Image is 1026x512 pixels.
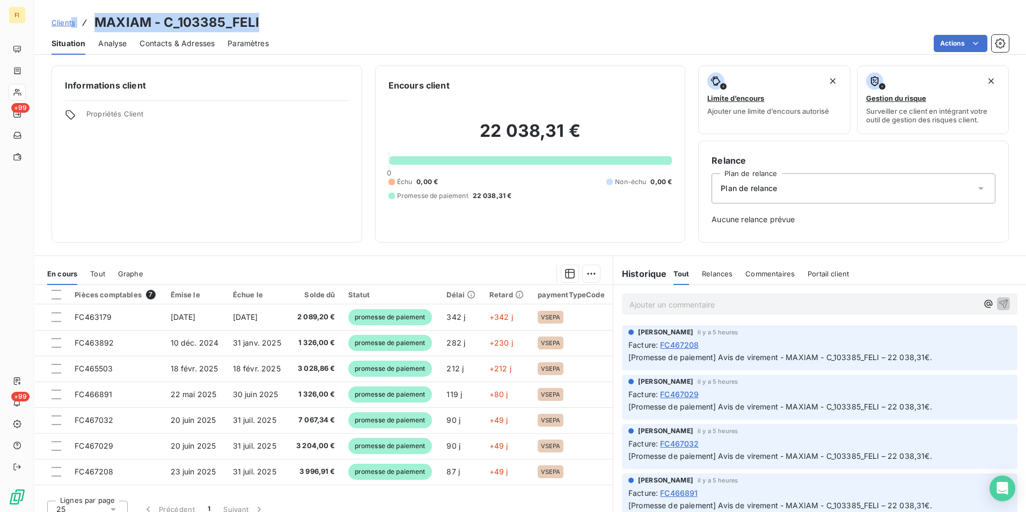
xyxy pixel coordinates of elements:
[698,329,738,335] span: il y a 5 heures
[348,386,432,403] span: promesse de paiement
[638,426,693,436] span: [PERSON_NAME]
[348,464,432,480] span: promesse de paiement
[638,476,693,485] span: [PERSON_NAME]
[397,191,468,201] span: Promesse de paiement
[233,364,281,373] span: 18 févr. 2025
[52,17,75,28] a: Clients
[489,467,508,476] span: +49 j
[295,441,335,451] span: 3 204,00 €
[75,467,113,476] span: FC467208
[52,18,75,27] span: Clients
[745,269,795,278] span: Commentaires
[628,339,658,350] span: Facture :
[446,312,465,321] span: 342 j
[295,466,335,477] span: 3 996,91 €
[650,177,672,187] span: 0,00 €
[446,415,460,425] span: 90 j
[721,183,777,194] span: Plan de relance
[489,290,525,299] div: Retard
[446,441,460,450] span: 90 j
[866,107,1000,124] span: Surveiller ce client en intégrant votre outil de gestion des risques client.
[489,338,513,347] span: +230 j
[171,338,219,347] span: 10 déc. 2024
[348,335,432,351] span: promesse de paiement
[660,339,699,350] span: FC467208
[698,65,850,134] button: Limite d’encoursAjouter une limite d’encours autorisé
[702,269,732,278] span: Relances
[446,290,476,299] div: Délai
[295,338,335,348] span: 1 326,00 €
[660,438,699,449] span: FC467032
[990,476,1015,501] div: Open Intercom Messenger
[628,353,932,362] span: [Promesse de paiement] Avis de virement - MAXIAM - C_103385_FELI – 22 038,31€.
[9,488,26,506] img: Logo LeanPay
[171,441,216,450] span: 20 juin 2025
[348,438,432,454] span: promesse de paiement
[541,391,561,398] span: VSEPA
[75,338,114,347] span: FC463892
[389,79,450,92] h6: Encours client
[389,120,672,152] h2: 22 038,31 €
[387,169,391,177] span: 0
[75,441,113,450] span: FC467029
[541,365,561,372] span: VSEPA
[541,314,561,320] span: VSEPA
[628,487,658,499] span: Facture :
[171,467,216,476] span: 23 juin 2025
[541,443,561,449] span: VSEPA
[140,38,215,49] span: Contacts & Adresses
[90,269,105,278] span: Tout
[628,438,658,449] span: Facture :
[866,94,926,103] span: Gestion du risque
[698,378,738,385] span: il y a 5 heures
[171,390,217,399] span: 22 mai 2025
[86,109,349,125] span: Propriétés Client
[489,390,508,399] span: +80 j
[446,364,464,373] span: 212 j
[541,469,561,475] span: VSEPA
[538,290,606,299] div: paymentTypeCode
[94,13,259,32] h3: MAXIAM - C_103385_FELI
[934,35,987,52] button: Actions
[698,428,738,434] span: il y a 5 heures
[712,214,995,225] span: Aucune relance prévue
[233,441,276,450] span: 31 juil. 2025
[233,390,279,399] span: 30 juin 2025
[489,364,511,373] span: +212 j
[171,415,216,425] span: 20 juin 2025
[628,389,658,400] span: Facture :
[473,191,512,201] span: 22 038,31 €
[416,177,438,187] span: 0,00 €
[660,389,699,400] span: FC467029
[446,338,465,347] span: 282 j
[613,267,667,280] h6: Historique
[638,377,693,386] span: [PERSON_NAME]
[707,107,829,115] span: Ajouter une limite d’encours autorisé
[615,177,646,187] span: Non-échu
[11,103,30,113] span: +99
[75,390,112,399] span: FC466891
[295,312,335,323] span: 2 089,20 €
[638,327,693,337] span: [PERSON_NAME]
[233,290,282,299] div: Échue le
[698,477,738,484] span: il y a 5 heures
[660,487,698,499] span: FC466891
[446,467,460,476] span: 87 j
[65,79,349,92] h6: Informations client
[628,501,932,510] span: [Promesse de paiement] Avis de virement - MAXIAM - C_103385_FELI – 22 038,31€.
[857,65,1009,134] button: Gestion du risqueSurveiller ce client en intégrant votre outil de gestion des risques client.
[9,6,26,24] div: FI
[295,290,335,299] div: Solde dû
[541,340,561,346] span: VSEPA
[228,38,269,49] span: Paramètres
[171,364,218,373] span: 18 févr. 2025
[146,290,156,299] span: 7
[295,389,335,400] span: 1 326,00 €
[397,177,413,187] span: Échu
[52,38,85,49] span: Situation
[295,415,335,426] span: 7 067,34 €
[98,38,127,49] span: Analyse
[348,309,432,325] span: promesse de paiement
[295,363,335,374] span: 3 028,86 €
[348,412,432,428] span: promesse de paiement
